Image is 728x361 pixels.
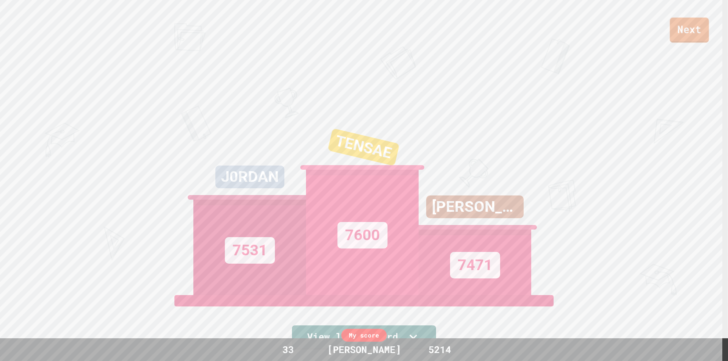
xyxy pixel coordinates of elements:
[292,325,436,350] a: View leaderboard
[411,342,468,357] div: 5214
[225,237,275,264] div: 7531
[260,342,317,357] div: 33
[328,128,400,166] div: TENSAE
[320,342,409,357] div: [PERSON_NAME]
[337,222,388,248] div: 7600
[450,252,500,278] div: 7471
[341,329,387,342] div: My score
[426,195,524,218] div: [PERSON_NAME]😝😕😏😁
[215,166,284,188] div: J0RDAN
[670,17,709,42] a: Next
